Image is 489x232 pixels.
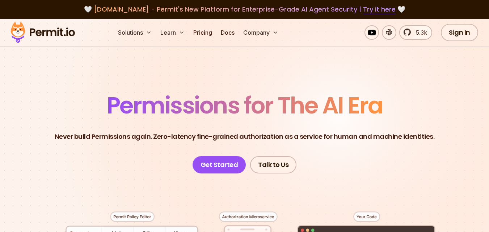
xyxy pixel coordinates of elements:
[363,5,396,14] a: Try it here
[7,20,78,45] img: Permit logo
[399,25,432,40] a: 5.3k
[107,89,383,121] span: Permissions for The AI Era
[157,25,187,40] button: Learn
[17,4,472,14] div: 🤍 🤍
[412,28,427,37] span: 5.3k
[115,25,155,40] button: Solutions
[190,25,215,40] a: Pricing
[240,25,281,40] button: Company
[250,156,296,173] a: Talk to Us
[55,132,435,142] p: Never build Permissions again. Zero-latency fine-grained authorization as a service for human and...
[441,24,478,41] a: Sign In
[94,5,396,14] span: [DOMAIN_NAME] - Permit's New Platform for Enterprise-Grade AI Agent Security |
[218,25,237,40] a: Docs
[193,156,246,173] a: Get Started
